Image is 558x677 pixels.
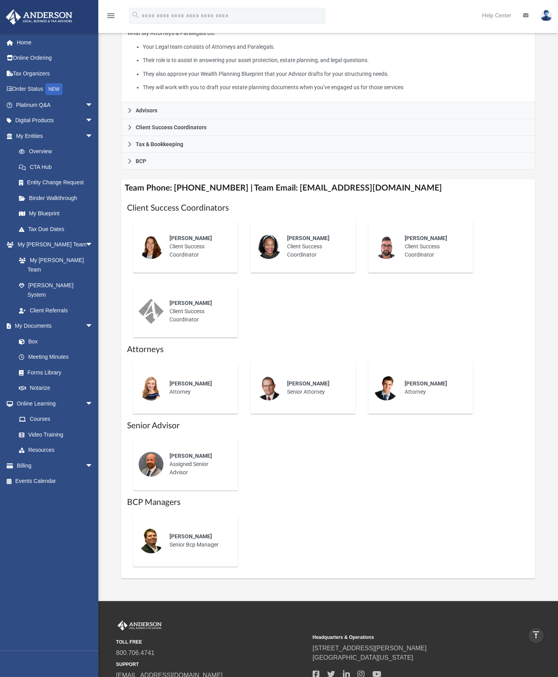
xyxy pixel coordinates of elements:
[6,396,101,411] a: Online Learningarrow_drop_down
[11,427,97,442] a: Video Training
[164,527,232,554] div: Senior Bcp Manager
[6,35,105,50] a: Home
[85,128,101,144] span: arrow_drop_down
[11,159,105,175] a: CTA Hub
[11,303,101,318] a: Client Referrals
[106,15,116,20] a: menu
[374,375,399,400] img: thumbnail
[138,528,164,553] img: thumbnail
[121,153,535,170] a: BCP
[11,144,105,160] a: Overview
[287,235,329,241] span: [PERSON_NAME]
[169,300,212,306] span: [PERSON_NAME]
[11,221,105,237] a: Tax Due Dates
[116,649,155,656] a: 800.706.4741
[164,374,232,402] div: Attorney
[85,318,101,334] span: arrow_drop_down
[374,234,399,259] img: thumbnail
[11,277,101,303] a: [PERSON_NAME] System
[11,175,105,191] a: Entity Change Request
[313,634,504,641] small: Headquarters & Operations
[127,420,529,431] h1: Senior Advisor
[11,349,101,365] a: Meeting Minutes
[169,235,212,241] span: [PERSON_NAME]
[135,141,183,147] span: Tax & Bookkeeping
[135,108,157,113] span: Advisors
[399,374,468,402] div: Attorney
[281,229,350,264] div: Client Success Coordinator
[138,375,164,400] img: thumbnail
[116,620,163,631] img: Anderson Advisors Platinum Portal
[169,380,212,387] span: [PERSON_NAME]
[164,229,232,264] div: Client Success Coordinator
[143,42,529,52] li: Your Legal team consists of Attorneys and Paralegals.
[6,318,101,334] a: My Documentsarrow_drop_down
[11,252,97,277] a: My [PERSON_NAME] Team
[169,533,212,539] span: [PERSON_NAME]
[106,11,116,20] i: menu
[138,451,164,477] img: thumbnail
[127,202,529,214] h1: Client Success Coordinators
[143,83,529,92] li: They will work with you to draft your estate planning documents when you’ve engaged us for those ...
[164,294,232,329] div: Client Success Coordinator
[164,446,232,482] div: Assigned Senior Advisor
[6,113,105,128] a: Digital Productsarrow_drop_down
[404,235,447,241] span: [PERSON_NAME]
[138,299,164,324] img: thumbnail
[169,453,212,459] span: [PERSON_NAME]
[6,128,105,144] a: My Entitiesarrow_drop_down
[256,234,281,259] img: thumbnail
[6,458,105,473] a: Billingarrow_drop_down
[143,69,529,79] li: They also approve your Wealth Planning Blueprint that your Advisor drafts for your structuring ne...
[121,179,535,197] h4: Team Phone: [PHONE_NUMBER] | Team Email: [EMAIL_ADDRESS][DOMAIN_NAME]
[4,9,75,25] img: Anderson Advisors Platinum Portal
[11,206,101,222] a: My Blueprint
[6,97,105,113] a: Platinum Q&Aarrow_drop_down
[116,638,307,646] small: TOLL FREE
[85,113,101,129] span: arrow_drop_down
[121,136,535,153] a: Tax & Bookkeeping
[127,28,529,92] p: What My Attorneys & Paralegals Do:
[45,83,63,95] div: NEW
[313,654,413,661] a: [GEOGRAPHIC_DATA][US_STATE]
[6,237,101,253] a: My [PERSON_NAME] Teamarrow_drop_down
[11,380,101,396] a: Notarize
[138,234,164,259] img: thumbnail
[85,237,101,253] span: arrow_drop_down
[135,125,206,130] span: Client Success Coordinators
[11,334,97,349] a: Box
[135,158,146,164] span: BCP
[399,229,468,264] div: Client Success Coordinator
[121,102,535,119] a: Advisors
[121,23,535,103] div: Attorneys & Paralegals
[404,380,447,387] span: [PERSON_NAME]
[85,396,101,412] span: arrow_drop_down
[11,365,97,380] a: Forms Library
[11,442,101,458] a: Resources
[6,50,105,66] a: Online Ordering
[11,411,101,427] a: Courses
[85,458,101,474] span: arrow_drop_down
[6,473,105,489] a: Events Calendar
[313,645,427,651] a: [STREET_ADDRESS][PERSON_NAME]
[116,660,307,668] small: SUPPORT
[143,55,529,65] li: Their role is to assist in answering your asset protection, estate planning, and legal questions.
[256,375,281,400] img: thumbnail
[127,497,529,508] h1: BCP Managers
[127,344,529,355] h1: Attorneys
[281,374,350,402] div: Senior Attorney
[131,11,140,19] i: search
[540,10,552,21] img: User Pic
[6,66,105,81] a: Tax Organizers
[85,97,101,113] span: arrow_drop_down
[11,190,105,206] a: Binder Walkthrough
[121,119,535,136] a: Client Success Coordinators
[287,380,329,387] span: [PERSON_NAME]
[531,630,541,640] i: vertical_align_top
[6,81,105,97] a: Order StatusNEW
[528,627,544,644] a: vertical_align_top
